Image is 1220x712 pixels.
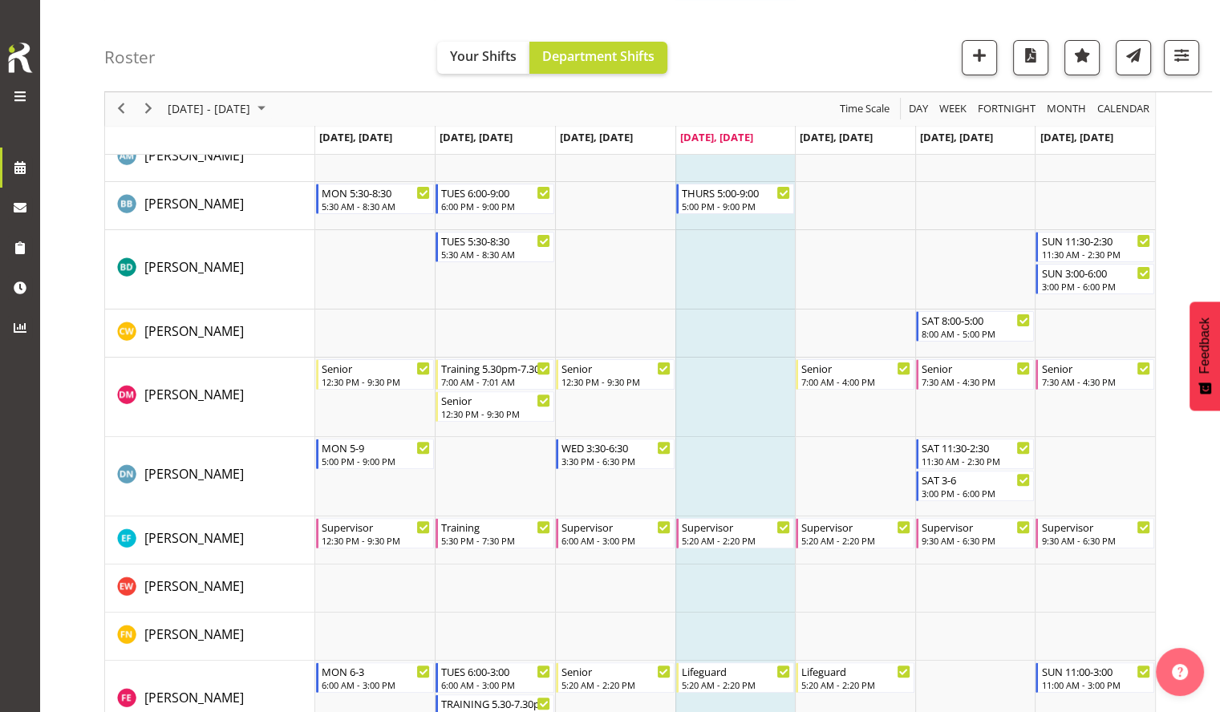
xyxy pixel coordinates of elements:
div: Senior [561,360,671,376]
div: Supervisor [322,519,431,535]
span: [PERSON_NAME] [144,147,244,164]
a: [PERSON_NAME] [144,257,244,277]
button: Add a new shift [962,40,997,75]
span: [DATE], [DATE] [1040,130,1113,144]
div: next period [135,92,162,126]
div: Braedyn Dykes"s event - SUN 11:30-2:30 Begin From Sunday, August 17, 2025 at 11:30:00 AM GMT+12:0... [1036,232,1154,262]
div: 6:00 AM - 3:00 PM [441,678,550,691]
button: Department Shifts [529,42,667,74]
span: [DATE], [DATE] [800,130,873,144]
div: Devon Morris-Brown"s event - Senior Begin From Saturday, August 16, 2025 at 7:30:00 AM GMT+12:00 ... [916,359,1035,390]
div: 7:00 AM - 4:00 PM [801,375,910,388]
div: WED 3:30-6:30 [561,439,671,455]
div: MON 6-3 [322,663,431,679]
div: 6:00 PM - 9:00 PM [441,200,550,212]
span: Day [907,99,930,119]
td: Bradley Barton resource [105,182,315,230]
div: SUN 3:00-6:00 [1041,265,1150,281]
div: Earl Foran"s event - Supervisor Begin From Saturday, August 16, 2025 at 9:30:00 AM GMT+12:00 Ends... [916,518,1035,548]
div: TUES 5:30-8:30 [441,233,550,249]
div: Finn Edwards"s event - SUN 11:00-3:00 Begin From Sunday, August 17, 2025 at 11:00:00 AM GMT+12:00... [1036,662,1154,693]
td: Braedyn Dykes resource [105,230,315,309]
span: Month [1045,99,1088,119]
div: MON 5-9 [322,439,431,455]
div: 6:00 AM - 3:00 PM [322,678,431,691]
div: Cain Wilson"s event - SAT 8:00-5:00 Begin From Saturday, August 16, 2025 at 8:00:00 AM GMT+12:00 ... [916,311,1035,342]
button: August 2025 [165,99,273,119]
div: 5:30 PM - 7:30 PM [441,534,550,547]
div: Senior [801,360,910,376]
button: Time Scale [837,99,893,119]
div: August 11 - 17, 2025 [162,92,275,126]
h4: Roster [104,48,156,67]
div: Training [441,519,550,535]
div: Bradley Barton"s event - TUES 6:00-9:00 Begin From Tuesday, August 12, 2025 at 6:00:00 PM GMT+12:... [436,184,554,214]
span: [DATE], [DATE] [920,130,993,144]
div: TUES 6:00-9:00 [441,184,550,200]
a: [PERSON_NAME] [144,688,244,707]
td: Emily Wheeler resource [105,564,315,613]
a: [PERSON_NAME] [144,576,244,596]
span: [DATE], [DATE] [680,130,753,144]
div: SAT 11:30-2:30 [922,439,1031,455]
div: 11:30 AM - 2:30 PM [922,455,1031,467]
img: help-xxl-2.png [1172,664,1188,680]
div: Drew Nielsen"s event - WED 3:30-6:30 Begin From Wednesday, August 13, 2025 at 3:30:00 PM GMT+12:0... [556,439,675,469]
div: Earl Foran"s event - Supervisor Begin From Wednesday, August 13, 2025 at 6:00:00 AM GMT+12:00 End... [556,518,675,548]
button: Download a PDF of the roster according to the set date range. [1013,40,1048,75]
span: Fortnight [976,99,1037,119]
span: [PERSON_NAME] [144,386,244,403]
div: SUN 11:30-2:30 [1041,233,1150,249]
div: Supervisor [561,519,671,535]
button: Feedback - Show survey [1190,301,1220,411]
div: TRAINING 5.30-7.30pm [441,695,550,711]
div: 12:30 PM - 9:30 PM [322,534,431,547]
div: 9:30 AM - 6:30 PM [922,534,1031,547]
span: [DATE] - [DATE] [166,99,252,119]
span: [PERSON_NAME] [144,465,244,483]
div: Devon Morris-Brown"s event - Senior Begin From Friday, August 15, 2025 at 7:00:00 AM GMT+12:00 En... [796,359,914,390]
div: 5:20 AM - 2:20 PM [682,678,791,691]
button: Next [138,99,160,119]
div: TUES 6:00-3:00 [441,663,550,679]
div: 7:30 AM - 4:30 PM [922,375,1031,388]
td: Angus McLeay resource [105,134,315,182]
button: Previous [111,99,132,119]
div: previous period [107,92,135,126]
div: 5:20 AM - 2:20 PM [682,534,791,547]
div: 11:30 AM - 2:30 PM [1041,248,1150,261]
div: Senior [922,360,1031,376]
button: Your Shifts [437,42,529,74]
img: Rosterit icon logo [4,40,36,75]
div: Finn Edwards"s event - Senior Begin From Wednesday, August 13, 2025 at 5:20:00 AM GMT+12:00 Ends ... [556,662,675,693]
div: Senior [561,663,671,679]
a: [PERSON_NAME] [144,146,244,165]
div: Supervisor [1041,519,1150,535]
div: Finn Edwards"s event - Lifeguard Begin From Friday, August 15, 2025 at 5:20:00 AM GMT+12:00 Ends ... [796,662,914,693]
span: [PERSON_NAME] [144,577,244,595]
td: Earl Foran resource [105,516,315,564]
a: [PERSON_NAME] [144,385,244,404]
div: 5:00 PM - 9:00 PM [322,455,431,467]
div: MON 5:30-8:30 [322,184,431,200]
span: [PERSON_NAME] [144,195,244,212]
td: Devon Morris-Brown resource [105,358,315,437]
div: Bradley Barton"s event - THURS 5:00-9:00 Begin From Thursday, August 14, 2025 at 5:00:00 PM GMT+1... [676,184,795,214]
div: 3:00 PM - 6:00 PM [922,487,1031,500]
div: 5:00 PM - 9:00 PM [682,200,791,212]
div: Earl Foran"s event - Supervisor Begin From Thursday, August 14, 2025 at 5:20:00 AM GMT+12:00 Ends... [676,518,795,548]
div: SUN 11:00-3:00 [1041,663,1150,679]
div: 6:00 AM - 3:00 PM [561,534,671,547]
div: 7:30 AM - 4:30 PM [1041,375,1150,388]
button: Send a list of all shifts for the selected filtered period to all rostered employees. [1116,40,1151,75]
button: Fortnight [975,99,1039,119]
div: Devon Morris-Brown"s event - Senior Begin From Wednesday, August 13, 2025 at 12:30:00 PM GMT+12:0... [556,359,675,390]
a: [PERSON_NAME] [144,625,244,644]
div: Drew Nielsen"s event - SAT 11:30-2:30 Begin From Saturday, August 16, 2025 at 11:30:00 AM GMT+12:... [916,439,1035,469]
a: [PERSON_NAME] [144,194,244,213]
div: 3:30 PM - 6:30 PM [561,455,671,467]
div: 12:30 PM - 9:30 PM [441,407,550,420]
div: Drew Nielsen"s event - MON 5-9 Begin From Monday, August 11, 2025 at 5:00:00 PM GMT+12:00 Ends At... [316,439,435,469]
div: SAT 3-6 [922,471,1031,487]
span: [DATE], [DATE] [560,130,633,144]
